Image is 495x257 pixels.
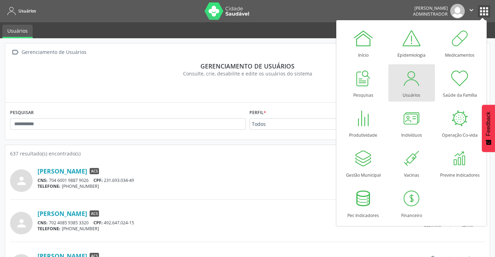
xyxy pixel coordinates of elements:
span: TELEFONE: [38,226,60,232]
span: Usuários [18,8,36,14]
div: Consulte, crie, desabilite e edite os usuários do sistema [15,70,480,77]
span: ACS [90,168,99,174]
label: PESQUISAR [10,107,34,118]
a: Gestão Municipal [340,144,387,182]
div: 637 resultado(s) encontrado(s) [10,150,485,157]
a: Vacinas [388,144,435,182]
span: Todos [252,121,351,128]
a:  Gerenciamento de Usuários [10,47,88,57]
i:  [468,6,475,14]
button: Feedback - Mostrar pesquisa [482,105,495,152]
a: Epidemiologia [388,24,435,62]
a: Usuários [5,5,36,17]
a: Usuários [2,25,33,38]
label: Perfil [249,107,266,118]
div: [PERSON_NAME] [413,5,448,11]
span: CNS: [38,177,48,183]
a: [PERSON_NAME] [38,210,87,217]
span: CNS: [38,220,48,226]
a: Produtividade [340,104,387,142]
a: [PERSON_NAME] [38,167,87,175]
div: Gerenciamento de Usuários [20,47,88,57]
a: Medicamentos [437,24,483,62]
span: Administrador [413,11,448,17]
i: person [15,175,28,187]
button: apps [478,5,490,17]
span: CPF: [93,177,103,183]
div: Gerenciamento de usuários [15,62,480,70]
a: Financeiro [388,185,435,222]
span: Feedback [485,112,492,136]
span: TELEFONE: [38,183,60,189]
div: 702 4085 9385 3320 492.647.024-15 [38,220,415,226]
i:  [10,47,20,57]
a: Previne Indicadores [437,144,483,182]
a: Pec Indicadores [340,185,387,222]
a: Saúde da Família [437,64,483,102]
span: ACS [90,210,99,217]
a: Operação Co-vida [437,104,483,142]
i: person [15,217,28,230]
a: Usuários [388,64,435,102]
div: [PHONE_NUMBER] [38,183,415,189]
button:  [465,4,478,18]
div: 704 6001 9887 9026 231.693.034-49 [38,177,415,183]
a: Indivíduos [388,104,435,142]
a: Início [340,24,387,62]
div: [PHONE_NUMBER] [38,226,415,232]
span: CPF: [93,220,103,226]
img: img [450,4,465,18]
a: Pesquisas [340,64,387,102]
